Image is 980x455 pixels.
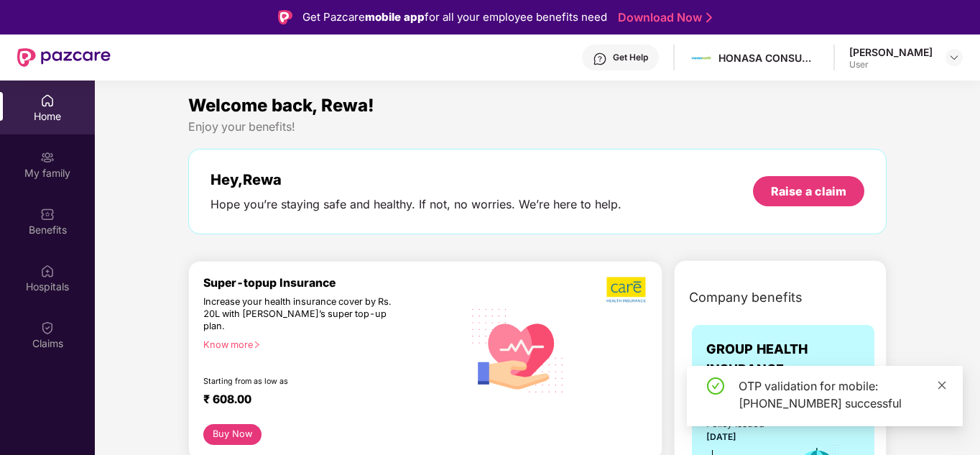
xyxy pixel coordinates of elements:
div: OTP validation for mobile: [PHONE_NUMBER] successful [739,377,946,412]
img: b5dec4f62d2307b9de63beb79f102df3.png [606,276,647,303]
img: svg+xml;base64,PHN2ZyBpZD0iQ2xhaW0iIHhtbG5zPSJodHRwOi8vd3d3LnczLm9yZy8yMDAwL3N2ZyIgd2lkdGg9IjIwIi... [40,321,55,335]
div: Increase your health insurance cover by Rs. 20L with [PERSON_NAME]’s super top-up plan. [203,296,400,333]
img: Stroke [706,10,712,25]
img: New Pazcare Logo [17,48,111,67]
img: Mamaearth%20Logo.jpg [691,47,712,68]
div: HONASA CONSUMER LIMITED [718,51,819,65]
div: Know more [203,339,454,349]
div: Get Help [613,52,648,63]
img: svg+xml;base64,PHN2ZyB4bWxucz0iaHR0cDovL3d3dy53My5vcmcvMjAwMC9zdmciIHhtbG5zOnhsaW5rPSJodHRwOi8vd3... [463,293,574,406]
strong: mobile app [365,10,425,24]
div: ₹ 608.00 [203,392,448,410]
div: User [849,59,933,70]
div: Super-topup Insurance [203,276,463,290]
div: Get Pazcare for all your employee benefits need [302,9,607,26]
div: [PERSON_NAME] [849,45,933,59]
div: Starting from as low as [203,377,402,387]
img: svg+xml;base64,PHN2ZyBpZD0iSGVscC0zMngzMiIgeG1sbnM9Imh0dHA6Ly93d3cudzMub3JnLzIwMDAvc3ZnIiB3aWR0aD... [593,52,607,66]
img: svg+xml;base64,PHN2ZyBpZD0iQmVuZWZpdHMiIHhtbG5zPSJodHRwOi8vd3d3LnczLm9yZy8yMDAwL3N2ZyIgd2lkdGg9Ij... [40,207,55,221]
img: svg+xml;base64,PHN2ZyBpZD0iSG9tZSIgeG1sbnM9Imh0dHA6Ly93d3cudzMub3JnLzIwMDAvc3ZnIiB3aWR0aD0iMjAiIG... [40,93,55,108]
img: svg+xml;base64,PHN2ZyB3aWR0aD0iMjAiIGhlaWdodD0iMjAiIHZpZXdCb3g9IjAgMCAyMCAyMCIgZmlsbD0ibm9uZSIgeG... [40,150,55,165]
div: Hey, Rewa [211,171,621,188]
span: right [253,341,261,349]
span: GROUP HEALTH INSURANCE [706,339,784,400]
div: Policy issued [706,436,764,451]
span: Welcome back, Rewa! [188,95,374,116]
img: svg+xml;base64,PHN2ZyBpZD0iSG9zcGl0YWxzIiB4bWxucz0iaHR0cDovL3d3dy53My5vcmcvMjAwMC9zdmciIHdpZHRoPS... [40,264,55,278]
button: Buy Now [203,424,262,445]
img: Logo [278,10,292,24]
div: Raise a claim [771,183,846,199]
img: insurerLogo [777,352,877,387]
div: Hope you’re staying safe and healthy. If not, no worries. We’re here to help. [211,197,621,212]
span: close [937,380,947,390]
span: check-circle [707,377,724,395]
span: Company benefits [689,288,803,308]
a: Download Now [618,10,708,25]
div: Enjoy your benefits! [188,119,887,134]
img: svg+xml;base64,PHN2ZyBpZD0iRHJvcGRvd24tMzJ4MzIiIHhtbG5zPSJodHRwOi8vd3d3LnczLm9yZy8yMDAwL3N2ZyIgd2... [948,52,960,63]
